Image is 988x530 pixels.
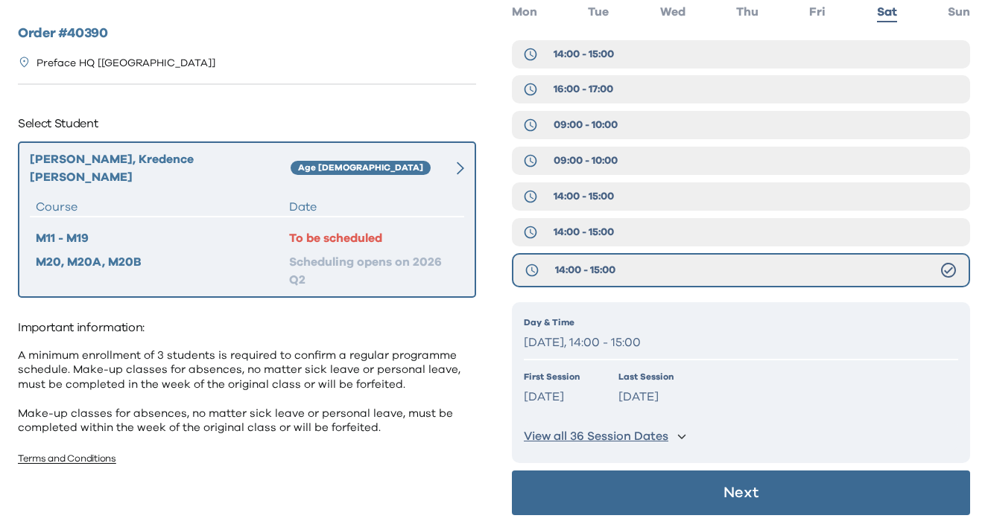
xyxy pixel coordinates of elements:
div: M11 - M19 [36,229,289,247]
span: Thu [736,6,759,18]
span: Wed [660,6,685,18]
h2: Order # 40390 [18,24,476,44]
p: Preface HQ [[GEOGRAPHIC_DATA]] [37,56,215,71]
p: A minimum enrollment of 3 students is required to confirm a regular programme schedule. Make-up c... [18,348,476,435]
button: 14:00 - 15:00 [512,253,970,287]
p: View all 36 Session Dates [524,429,668,444]
span: 09:00 - 10:00 [554,153,618,168]
span: 09:00 - 10:00 [554,118,618,132]
p: [DATE], 14:00 - 15:00 [524,332,958,354]
span: 16:00 - 17:00 [554,82,613,97]
button: 16:00 - 17:00 [512,75,970,103]
div: Course [36,198,289,216]
span: Tue [588,6,609,18]
span: Fri [809,6,826,18]
p: Day & Time [524,316,958,329]
div: Date [289,198,458,216]
p: First Session [524,370,580,383]
span: 14:00 - 15:00 [554,47,614,62]
p: [DATE] [618,386,674,408]
button: 14:00 - 15:00 [512,218,970,246]
a: Terms and Conditions [18,454,116,464]
button: 14:00 - 15:00 [512,182,970,211]
button: Next [512,470,970,515]
span: Sun [948,6,970,18]
span: Sat [877,6,897,18]
p: [DATE] [524,386,580,408]
div: Age [DEMOGRAPHIC_DATA] [291,161,431,176]
span: Mon [512,6,537,18]
p: Select Student [18,112,476,135]
div: M20, M20A, M20B [36,253,289,289]
p: Next [723,485,759,500]
p: Last Session [618,370,674,383]
button: View all 36 Session Dates [524,423,958,450]
button: 09:00 - 10:00 [512,111,970,139]
span: 14:00 - 15:00 [554,225,614,240]
div: To be scheduled [289,229,458,247]
button: 09:00 - 10:00 [512,147,970,175]
button: 14:00 - 15:00 [512,40,970,68]
div: Scheduling opens on 2026 Q2 [289,253,458,289]
span: 14:00 - 15:00 [554,189,614,204]
p: Important information: [18,316,476,339]
div: [PERSON_NAME], Kredence [PERSON_NAME] [30,150,291,186]
span: 14:00 - 15:00 [555,263,615,278]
